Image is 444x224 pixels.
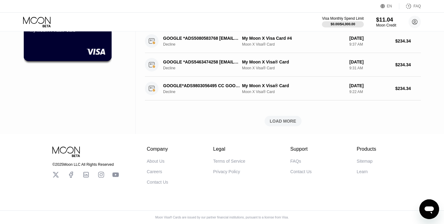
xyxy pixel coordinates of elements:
[349,59,390,64] div: [DATE]
[213,169,240,174] div: Privacy Policy
[399,3,421,9] div: FAQ
[242,83,344,88] div: My Moon X Visa® Card
[145,29,421,53] div: GOOGLE *ADS5080583768 [EMAIL_ADDRESS]DeclineMy Moon X Visa Card #4Moon X Visa® Card[DATE]9:37 AM$...
[52,162,119,167] div: © 2025 Moon LLC All Rights Reserved
[349,83,390,88] div: [DATE]
[242,42,344,47] div: Moon X Visa® Card
[290,159,301,164] div: FAQs
[147,159,165,164] div: About Us
[145,116,421,126] div: LOAD MORE
[322,16,364,21] div: Visa Monthly Spend Limit
[357,159,372,164] div: Sitemap
[213,159,245,164] div: Terms of Service
[349,42,390,47] div: 9:37 AM
[147,180,168,185] div: Contact Us
[145,77,421,100] div: GOOGLE*ADS9803056495 CC GOOGLE.COMIEDeclineMy Moon X Visa® CardMoon X Visa® Card[DATE]9:22 AM$234.34
[376,17,396,27] div: $11.04Moon Credit
[376,23,396,27] div: Moon Credit
[395,39,421,43] div: $234.34
[163,36,240,41] div: GOOGLE *ADS5080583768 [EMAIL_ADDRESS]
[419,199,439,219] iframe: Przycisk umożliwiający otwarcie okna komunikatora
[163,90,246,94] div: Decline
[163,66,246,70] div: Decline
[290,169,312,174] div: Contact Us
[163,42,246,47] div: Decline
[163,83,240,88] div: GOOGLE*ADS9803056495 CC GOOGLE.COMIE
[357,169,368,174] div: Learn
[413,4,421,8] div: FAQ
[322,16,364,27] div: Visa Monthly Spend Limit$0.00/$4,000.00
[331,22,355,26] div: $0.00 / $4,000.00
[290,146,312,152] div: Support
[357,146,376,152] div: Products
[387,4,392,8] div: EN
[145,53,421,77] div: GOOGLE *ADS5463474258 [EMAIL_ADDRESS]DeclineMy Moon X Visa® CardMoon X Visa® Card[DATE]9:31 AM$23...
[349,90,390,94] div: 9:22 AM
[24,6,111,61] div: $11.04● ● ● ●6333My Moon X Visa® Card
[242,66,344,70] div: Moon X Visa® Card
[380,3,399,9] div: EN
[395,62,421,67] div: $234.34
[270,118,296,124] div: LOAD MORE
[349,36,390,41] div: [DATE]
[242,36,344,41] div: My Moon X Visa Card #4
[213,146,245,152] div: Legal
[147,169,162,174] div: Careers
[242,59,344,64] div: My Moon X Visa® Card
[376,17,396,23] div: $11.04
[242,90,344,94] div: Moon X Visa® Card
[163,59,240,64] div: GOOGLE *ADS5463474258 [EMAIL_ADDRESS]
[150,216,294,219] div: Moon Visa® Cards are issued by our partner financial institutions, pursuant to a license from Visa.
[395,86,421,91] div: $234.34
[147,146,168,152] div: Company
[30,28,105,33] div: My Moon X Visa® Card
[349,66,390,70] div: 9:31 AM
